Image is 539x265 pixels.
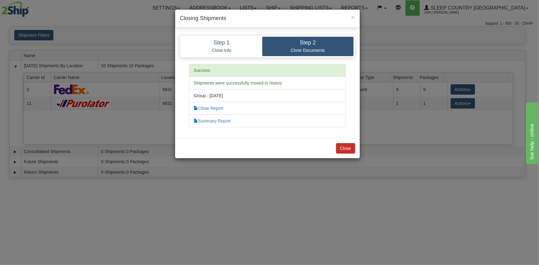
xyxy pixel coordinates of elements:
[189,77,346,89] li: Shipments were successfully moved to history
[262,37,354,56] a: Step 2 Close Documents
[194,118,231,123] a: Summary Report
[267,48,349,53] p: Close Documents
[186,40,258,46] h4: Step 1
[5,4,57,11] div: live help - online
[336,143,355,154] button: Close
[267,40,349,46] h4: Step 2
[189,89,346,102] li: Group : [DATE]
[351,14,355,20] button: Close
[186,48,258,53] p: Close Info
[351,14,355,21] span: ×
[180,14,355,23] h4: Closing Shipments
[181,37,262,56] a: Step 1 Close Info
[189,64,346,77] li: Success
[525,101,538,164] iframe: chat widget
[194,106,224,111] a: Close Report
